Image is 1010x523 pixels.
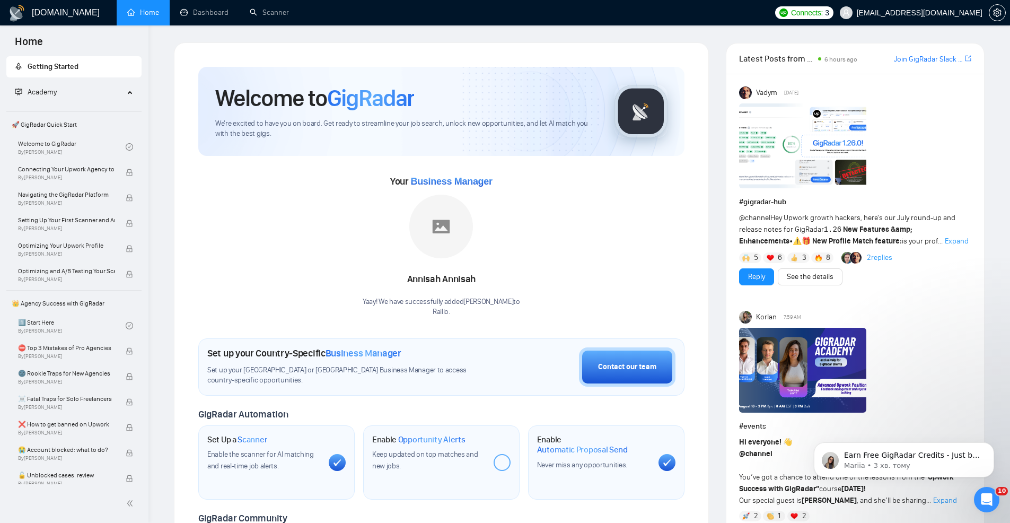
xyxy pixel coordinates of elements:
[126,220,133,227] span: lock
[363,297,520,317] div: Yaay! We have successfully added [PERSON_NAME] to
[18,444,115,455] span: 😭 Account blocked: what to do?
[18,430,115,436] span: By [PERSON_NAME]
[784,312,801,322] span: 7:59 AM
[787,271,833,283] a: See the details
[18,135,126,159] a: Welcome to GigRadarBy[PERSON_NAME]
[815,254,822,261] img: 🔥
[8,5,25,22] img: logo
[812,237,902,246] strong: New Profile Match feature:
[742,254,750,261] img: 🙌
[739,213,955,246] span: Hey Upwork growth hackers, here's our July round-up and release notes for GigRadar • is your prof...
[18,379,115,385] span: By [PERSON_NAME]
[126,398,133,406] span: lock
[756,311,777,323] span: Korlan
[778,268,842,285] button: See the details
[842,9,850,16] span: user
[739,268,774,285] button: Reply
[198,408,288,420] span: GigRadar Automation
[7,293,140,314] span: 👑 Agency Success with GigRadar
[238,434,267,445] span: Scanner
[46,85,183,95] p: Message from Mariia, sent 3 хв. тому
[739,449,772,458] span: @channel
[6,56,142,77] li: Getting Started
[739,438,781,447] strong: Hi everyone!
[126,424,133,431] span: lock
[18,215,115,225] span: Setting Up Your First Scanner and Auto-Bidder
[126,143,133,151] span: check-circle
[754,252,758,263] span: 5
[18,314,126,337] a: 1️⃣ Start HereBy[PERSON_NAME]
[802,252,806,263] span: 3
[537,444,628,455] span: Automatic Proposal Send
[28,62,78,71] span: Getting Started
[783,438,792,447] span: 👋
[372,434,466,445] h1: Enable
[742,512,750,520] img: 🚀
[18,470,115,481] span: 🔓 Unblocked cases: review
[18,251,115,257] span: By [PERSON_NAME]
[798,376,1010,494] iframe: Intercom notifications повідомлення
[18,164,115,175] span: Connecting Your Upwork Agency to GigRadar
[784,88,798,98] span: [DATE]
[739,196,971,208] h1: # gigradar-hub
[18,419,115,430] span: ❌ How to get banned on Upwork
[778,511,780,521] span: 1
[537,434,650,455] h1: Enable
[614,85,668,138] img: gigradar-logo.png
[779,8,788,17] img: upwork-logo.png
[126,271,133,278] span: lock
[778,252,782,263] span: 6
[791,512,798,520] img: ❤️
[748,271,765,283] a: Reply
[28,88,57,97] span: Academy
[16,67,196,102] div: message notification from Mariia, 3 хв. тому. Earn Free GigRadar Credits - Just by Sharing Your S...
[18,189,115,200] span: Navigating the GigRadar Platform
[802,511,806,521] span: 2
[933,496,957,505] span: Expand
[989,4,1006,21] button: setting
[739,52,815,65] span: Latest Posts from the GigRadar Community
[410,176,492,187] span: Business Manager
[989,8,1005,17] span: setting
[18,200,115,206] span: By [PERSON_NAME]
[18,175,115,181] span: By [PERSON_NAME]
[390,176,493,187] span: Your
[180,8,229,17] a: dashboardDashboard
[250,8,289,17] a: searchScanner
[363,307,520,317] p: Railio .
[841,252,853,264] img: Alex B
[127,8,159,17] a: homeHome
[825,7,829,19] span: 3
[965,54,971,63] span: export
[409,195,473,258] img: placeholder.png
[363,271,520,289] div: Annisah Annisah
[739,421,971,432] h1: # events
[802,496,857,505] strong: [PERSON_NAME]
[398,434,466,445] span: Opportunity Alerts
[18,368,115,379] span: 🌚 Rookie Traps for New Agencies
[867,252,892,263] a: 2replies
[739,438,954,505] span: You’ve got a chance to attend one of the lessons from the course Our special guest is , and she’l...
[767,254,774,261] img: ❤️
[996,487,1008,495] span: 10
[126,169,133,176] span: lock
[791,7,823,19] span: Connects:
[989,8,1006,17] a: setting
[207,434,267,445] h1: Set Up a
[126,498,137,509] span: double-left
[894,54,963,65] a: Join GigRadar Slack Community
[126,347,133,355] span: lock
[207,347,401,359] h1: Set up your Country-Specific
[791,254,798,261] img: 👍
[215,119,598,139] span: We're excited to have you on board. Get ready to streamline your job search, unlock new opportuni...
[24,76,41,93] img: Profile image for Mariia
[6,34,51,56] span: Home
[207,365,488,386] span: Set up your [GEOGRAPHIC_DATA] or [GEOGRAPHIC_DATA] Business Manager to access country-specific op...
[7,114,140,135] span: 🚀 GigRadar Quick Start
[18,225,115,232] span: By [PERSON_NAME]
[826,252,830,263] span: 8
[326,347,401,359] span: Business Manager
[15,63,22,70] span: rocket
[739,103,866,188] img: F09AC4U7ATU-image.png
[739,213,770,222] span: @channel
